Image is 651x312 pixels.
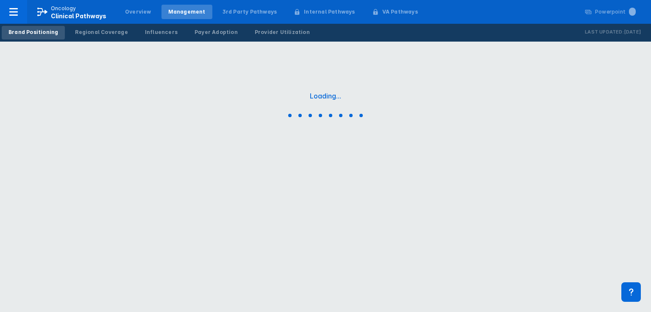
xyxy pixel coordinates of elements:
div: Provider Utilization [255,28,310,36]
a: Brand Positioning [2,26,65,39]
div: Regional Coverage [75,28,128,36]
div: Internal Pathways [304,8,355,16]
div: Payer Adoption [195,28,238,36]
div: Influencers [145,28,178,36]
p: Oncology [51,5,76,12]
a: Overview [118,5,158,19]
a: 3rd Party Pathways [216,5,284,19]
a: Provider Utilization [248,26,317,39]
div: Contact Support [621,282,641,302]
div: 3rd Party Pathways [223,8,277,16]
a: Influencers [138,26,184,39]
div: VA Pathways [382,8,418,16]
div: Brand Positioning [8,28,58,36]
div: Management [168,8,206,16]
div: Loading... [310,92,341,100]
div: Powerpoint [595,8,636,16]
span: Clinical Pathways [51,12,106,20]
p: [DATE] [624,28,641,37]
div: Overview [125,8,151,16]
a: Regional Coverage [68,26,134,39]
p: Last Updated: [585,28,624,37]
a: Payer Adoption [188,26,245,39]
a: Management [161,5,212,19]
